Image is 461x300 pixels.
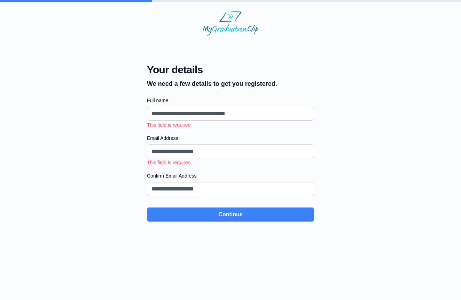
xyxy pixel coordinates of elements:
[147,63,277,76] span: Your details
[147,207,314,222] button: Continue
[147,79,277,89] p: We need a few details to get you registered.
[203,11,258,36] img: MyGraduationClip
[147,160,190,165] span: This field is required
[147,172,314,179] label: Confirm Email Address
[147,122,190,128] span: This field is required
[147,97,314,104] label: Full name
[147,135,314,142] label: Email Address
